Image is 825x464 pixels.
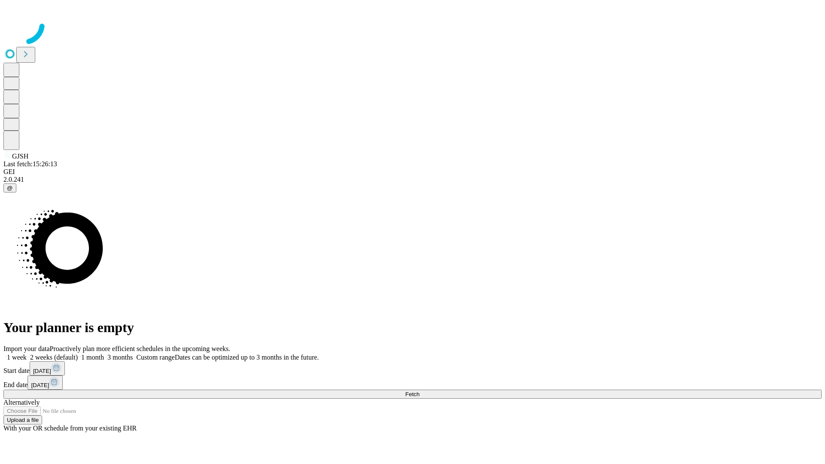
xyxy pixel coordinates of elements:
[3,345,50,352] span: Import your data
[27,375,63,390] button: [DATE]
[3,361,822,375] div: Start date
[30,354,78,361] span: 2 weeks (default)
[7,185,13,191] span: @
[3,375,822,390] div: End date
[175,354,319,361] span: Dates can be optimized up to 3 months in the future.
[50,345,230,352] span: Proactively plan more efficient schedules in the upcoming weeks.
[12,153,28,160] span: GJSH
[81,354,104,361] span: 1 month
[405,391,419,397] span: Fetch
[30,361,65,375] button: [DATE]
[3,160,57,168] span: Last fetch: 15:26:13
[3,424,137,432] span: With your OR schedule from your existing EHR
[136,354,174,361] span: Custom range
[3,390,822,399] button: Fetch
[3,176,822,183] div: 2.0.241
[3,399,40,406] span: Alternatively
[33,368,51,374] span: [DATE]
[107,354,133,361] span: 3 months
[3,415,42,424] button: Upload a file
[3,320,822,336] h1: Your planner is empty
[31,382,49,388] span: [DATE]
[3,183,16,192] button: @
[7,354,27,361] span: 1 week
[3,168,822,176] div: GEI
